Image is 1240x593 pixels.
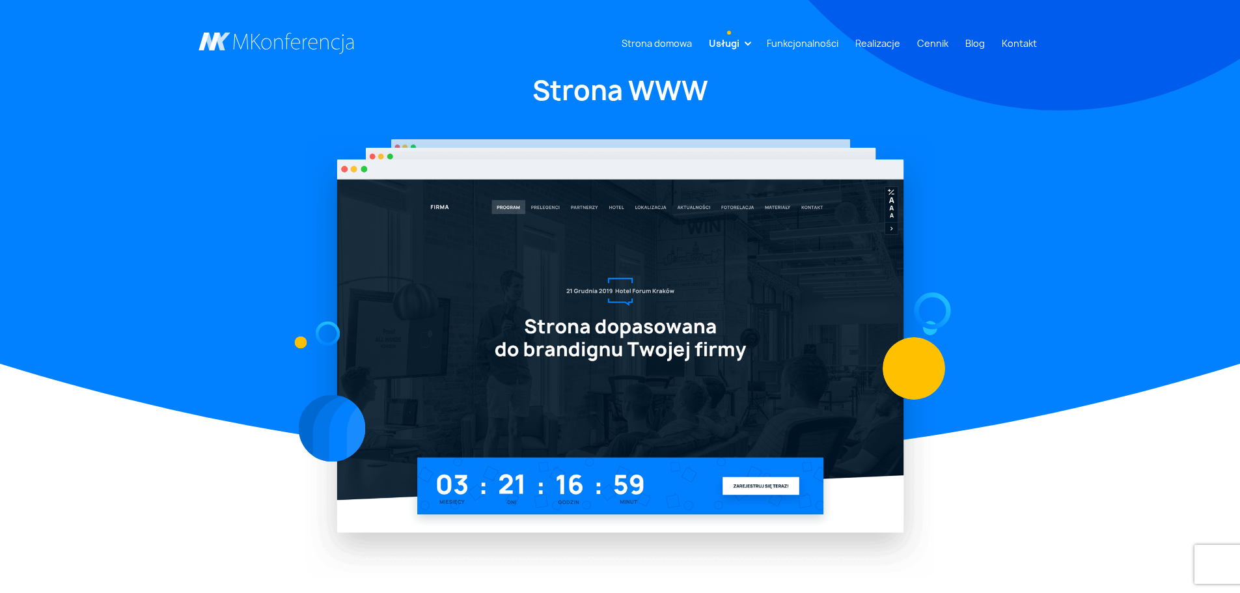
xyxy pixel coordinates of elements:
[906,285,958,337] img: Graficzny element strony
[922,321,937,335] img: Graficzny element strony
[298,395,365,462] img: Graficzny element strony
[199,73,1042,108] h1: Strona WWW
[616,31,697,55] a: Strona domowa
[762,31,844,55] a: Funkcjonalności
[997,31,1042,55] a: Kontakt
[315,322,340,346] img: Graficzny element strony
[960,31,990,55] a: Blog
[294,336,307,348] img: Graficzny element strony
[306,139,935,577] img: Strona WWW
[850,31,905,55] a: Realizacje
[883,337,945,400] img: Graficzny element strony
[912,31,954,55] a: Cennik
[704,31,745,55] a: Usługi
